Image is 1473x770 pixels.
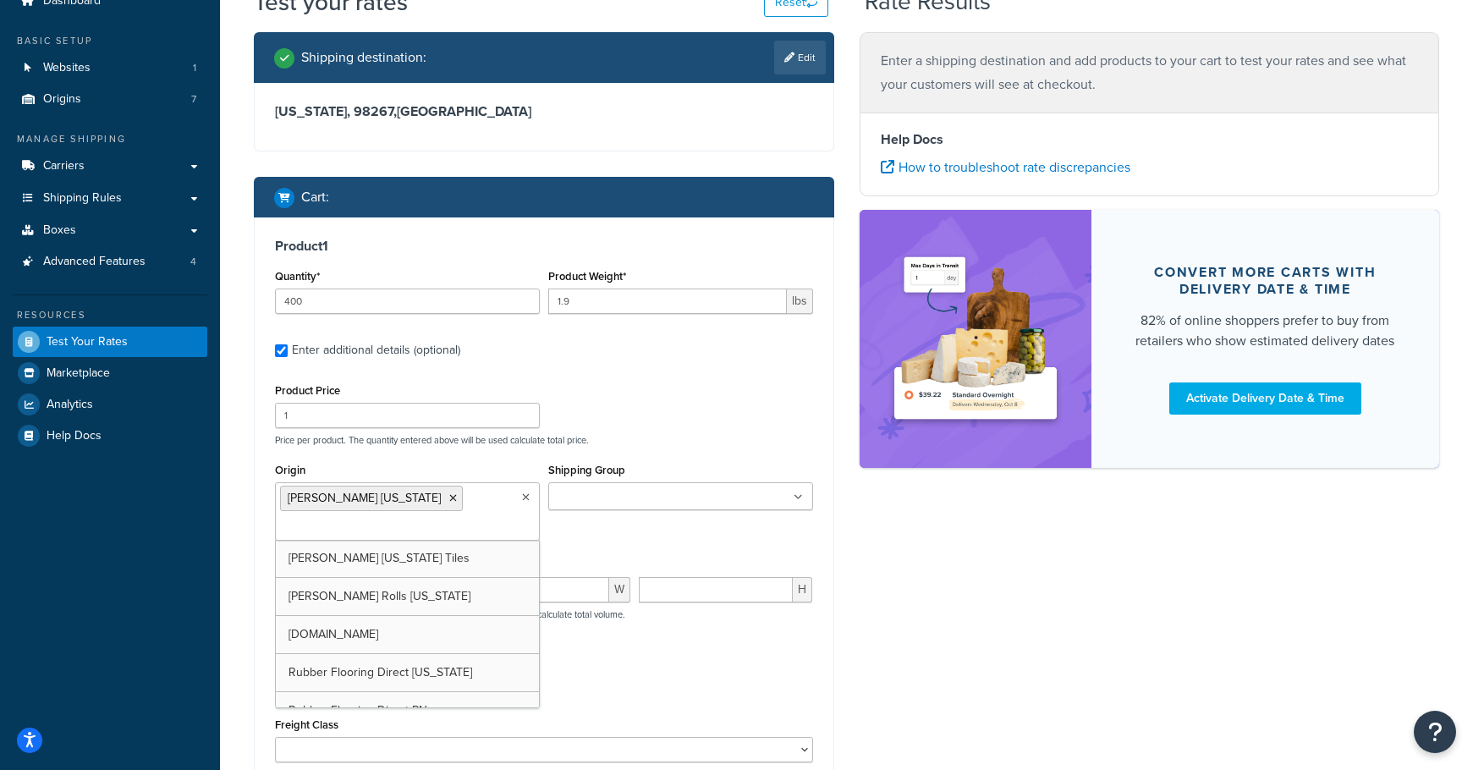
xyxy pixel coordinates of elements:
[43,223,76,238] span: Boxes
[301,50,426,65] h2: Shipping destination :
[275,103,813,120] h3: [US_STATE], 98267 , [GEOGRAPHIC_DATA]
[548,270,626,283] label: Product Weight*
[275,344,288,357] input: Enter additional details (optional)
[47,429,102,443] span: Help Docs
[47,335,128,349] span: Test Your Rates
[13,215,207,246] a: Boxes
[275,270,320,283] label: Quantity*
[276,692,539,729] a: Rubber Flooring Direct PN
[13,246,207,278] li: Advanced Features
[13,358,207,388] a: Marketplace
[13,389,207,420] a: Analytics
[43,159,85,173] span: Carriers
[43,255,146,269] span: Advanced Features
[881,49,1419,96] p: Enter a shipping destination and add products to your cart to test your rates and see what your c...
[13,52,207,84] li: Websites
[276,616,539,653] a: [DOMAIN_NAME]
[13,308,207,322] div: Resources
[881,157,1130,177] a: How to troubleshoot rate discrepancies
[191,92,196,107] span: 7
[289,625,378,643] span: [DOMAIN_NAME]
[301,190,329,205] h2: Cart :
[276,578,539,615] a: [PERSON_NAME] Rolls [US_STATE]
[43,191,122,206] span: Shipping Rules
[275,464,305,476] label: Origin
[609,577,630,602] span: W
[774,41,826,74] a: Edit
[1169,382,1361,415] a: Activate Delivery Date & Time
[289,701,427,719] span: Rubber Flooring Direct PN
[13,183,207,214] a: Shipping Rules
[47,398,93,412] span: Analytics
[548,289,787,314] input: 0.00
[793,577,812,602] span: H
[881,129,1419,150] h4: Help Docs
[289,587,470,605] span: [PERSON_NAME] Rolls [US_STATE]
[276,654,539,691] a: Rubber Flooring Direct [US_STATE]
[13,84,207,115] a: Origins7
[193,61,196,75] span: 1
[13,421,207,451] a: Help Docs
[276,540,539,577] a: [PERSON_NAME] [US_STATE] Tiles
[13,132,207,146] div: Manage Shipping
[885,235,1066,443] img: feature-image-ddt-36eae7f7280da8017bfb280eaccd9c446f90b1fe08728e4019434db127062ab4.png
[13,52,207,84] a: Websites1
[548,464,625,476] label: Shipping Group
[275,384,340,397] label: Product Price
[289,549,470,567] span: [PERSON_NAME] [US_STATE] Tiles
[47,366,110,381] span: Marketplace
[1132,264,1399,298] div: Convert more carts with delivery date & time
[275,718,338,731] label: Freight Class
[13,34,207,48] div: Basic Setup
[1132,311,1399,351] div: 82% of online shoppers prefer to buy from retailers who show estimated delivery dates
[190,255,196,269] span: 4
[43,61,91,75] span: Websites
[288,489,441,507] span: [PERSON_NAME] [US_STATE]
[13,327,207,357] a: Test Your Rates
[271,434,817,446] p: Price per product. The quantity entered above will be used calculate total price.
[1414,711,1456,753] button: Open Resource Center
[275,238,813,255] h3: Product 1
[13,151,207,182] a: Carriers
[13,246,207,278] a: Advanced Features4
[275,289,540,314] input: 0
[289,663,472,681] span: Rubber Flooring Direct [US_STATE]
[787,289,813,314] span: lbs
[13,84,207,115] li: Origins
[292,338,460,362] div: Enter additional details (optional)
[43,92,81,107] span: Origins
